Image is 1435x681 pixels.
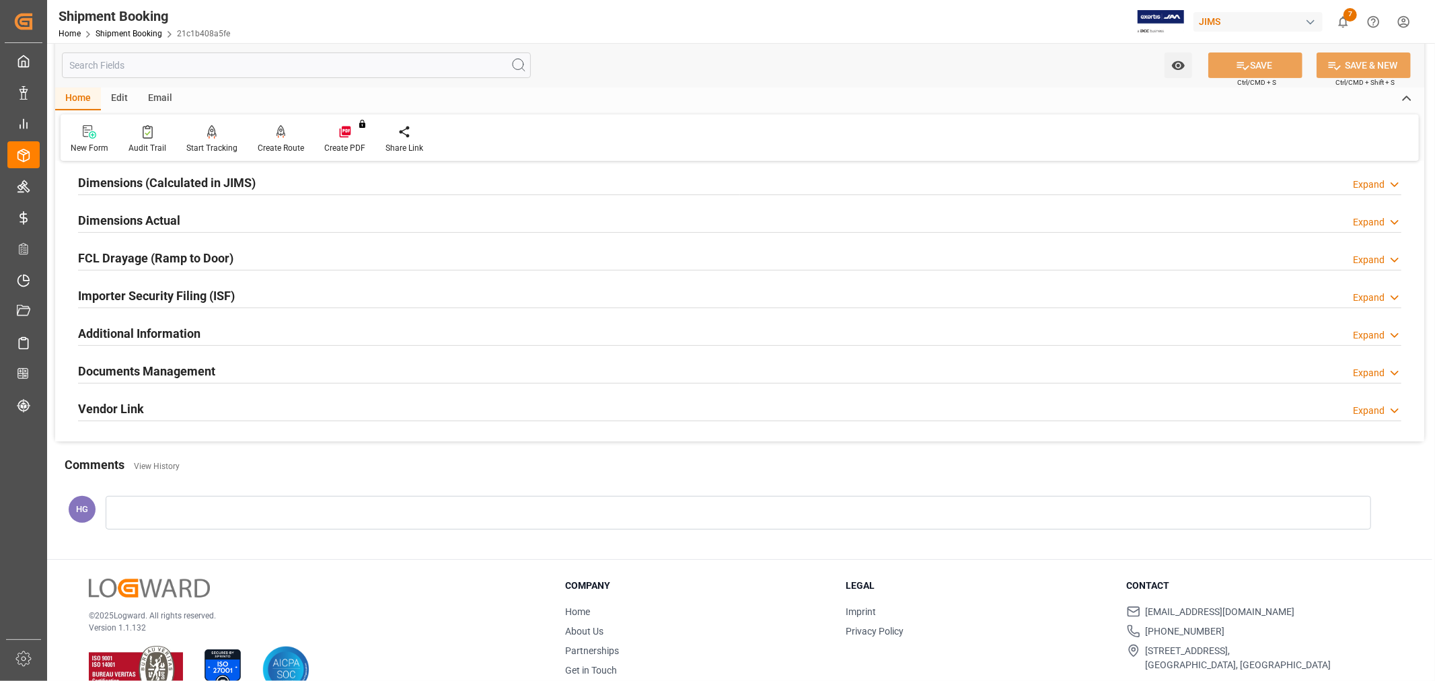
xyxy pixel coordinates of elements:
[1193,9,1328,34] button: JIMS
[1353,366,1385,380] div: Expand
[78,211,180,229] h2: Dimensions Actual
[101,87,138,110] div: Edit
[89,610,531,622] p: © 2025 Logward. All rights reserved.
[1353,253,1385,267] div: Expand
[1165,52,1192,78] button: open menu
[1146,605,1295,619] span: [EMAIL_ADDRESS][DOMAIN_NAME]
[565,606,590,617] a: Home
[1146,624,1225,639] span: [PHONE_NUMBER]
[62,52,531,78] input: Search Fields
[1353,404,1385,418] div: Expand
[78,362,215,380] h2: Documents Management
[78,324,200,343] h2: Additional Information
[1353,215,1385,229] div: Expand
[1237,77,1276,87] span: Ctrl/CMD + S
[846,606,876,617] a: Imprint
[1358,7,1389,37] button: Help Center
[1353,291,1385,305] div: Expand
[846,626,904,637] a: Privacy Policy
[1146,644,1331,672] span: [STREET_ADDRESS], [GEOGRAPHIC_DATA], [GEOGRAPHIC_DATA]
[1138,10,1184,34] img: Exertis%20JAM%20-%20Email%20Logo.jpg_1722504956.jpg
[565,665,617,676] a: Get in Touch
[565,579,829,593] h3: Company
[1353,328,1385,343] div: Expand
[258,142,304,154] div: Create Route
[128,142,166,154] div: Audit Trail
[78,174,256,192] h2: Dimensions (Calculated in JIMS)
[1317,52,1411,78] button: SAVE & NEW
[78,249,233,267] h2: FCL Drayage (Ramp to Door)
[1193,12,1323,32] div: JIMS
[71,142,108,154] div: New Form
[1127,579,1391,593] h3: Contact
[1335,77,1395,87] span: Ctrl/CMD + Shift + S
[59,29,81,38] a: Home
[1328,7,1358,37] button: show 7 new notifications
[89,622,531,634] p: Version 1.1.132
[76,504,88,514] span: HG
[78,400,144,418] h2: Vendor Link
[565,645,619,656] a: Partnerships
[138,87,182,110] div: Email
[1344,8,1357,22] span: 7
[186,142,237,154] div: Start Tracking
[96,29,162,38] a: Shipment Booking
[89,579,210,598] img: Logward Logo
[134,462,180,471] a: View History
[385,142,423,154] div: Share Link
[1353,178,1385,192] div: Expand
[565,626,603,637] a: About Us
[846,579,1109,593] h3: Legal
[78,287,235,305] h2: Importer Security Filing (ISF)
[65,456,124,474] h2: Comments
[55,87,101,110] div: Home
[59,6,230,26] div: Shipment Booking
[1208,52,1302,78] button: SAVE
